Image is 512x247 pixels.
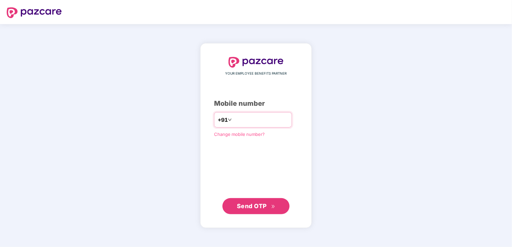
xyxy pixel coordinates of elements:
[214,132,265,137] a: Change mobile number?
[228,118,232,122] span: down
[214,98,298,109] div: Mobile number
[271,204,275,209] span: double-right
[218,116,228,124] span: +91
[228,57,284,68] img: logo
[222,198,290,214] button: Send OTPdouble-right
[225,71,287,76] span: YOUR EMPLOYEE BENEFITS PARTNER
[7,7,62,18] img: logo
[237,202,267,210] span: Send OTP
